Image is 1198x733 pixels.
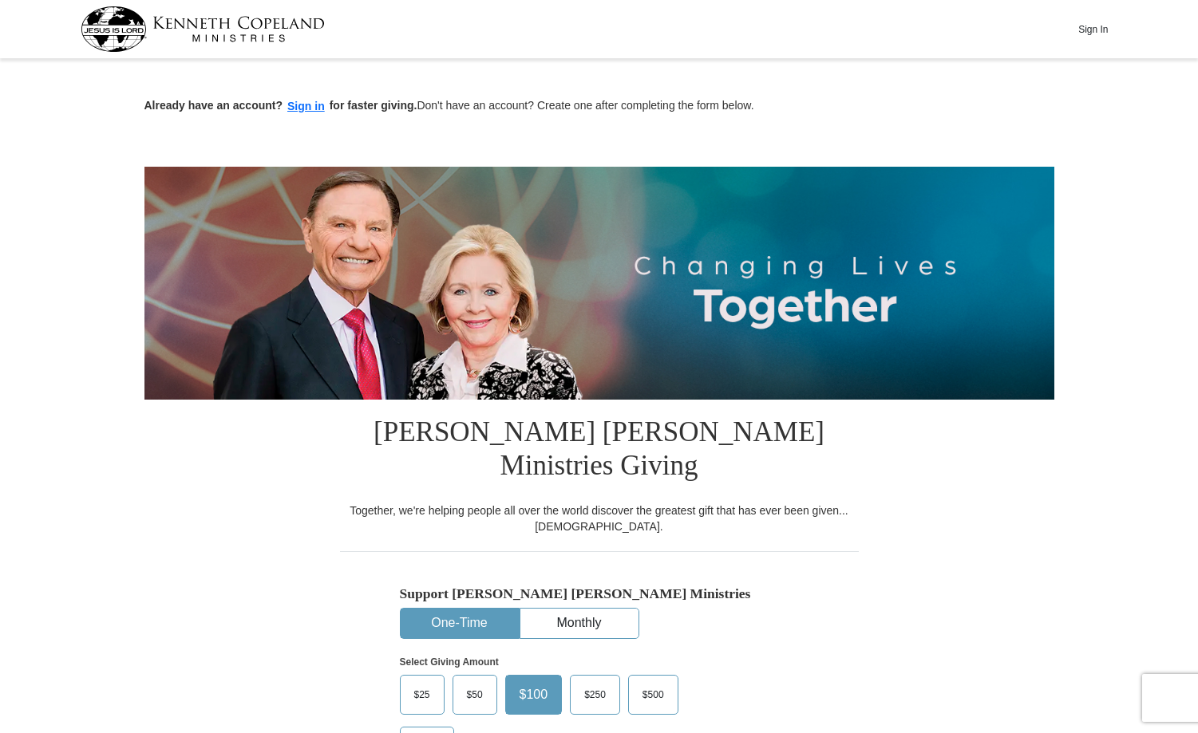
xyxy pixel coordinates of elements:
[459,683,491,707] span: $50
[81,6,325,52] img: kcm-header-logo.svg
[520,609,639,638] button: Monthly
[283,97,330,116] button: Sign in
[340,502,859,534] div: Together, we're helping people all over the world discover the greatest gift that has ever been g...
[144,97,1054,116] p: Don't have an account? Create one after completing the form below.
[400,656,499,668] strong: Select Giving Amount
[406,683,438,707] span: $25
[512,683,556,707] span: $100
[635,683,672,707] span: $500
[401,609,519,638] button: One-Time
[400,585,799,602] h5: Support [PERSON_NAME] [PERSON_NAME] Ministries
[576,683,614,707] span: $250
[340,400,859,502] h1: [PERSON_NAME] [PERSON_NAME] Ministries Giving
[1070,17,1117,41] button: Sign In
[144,99,417,112] strong: Already have an account? for faster giving.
